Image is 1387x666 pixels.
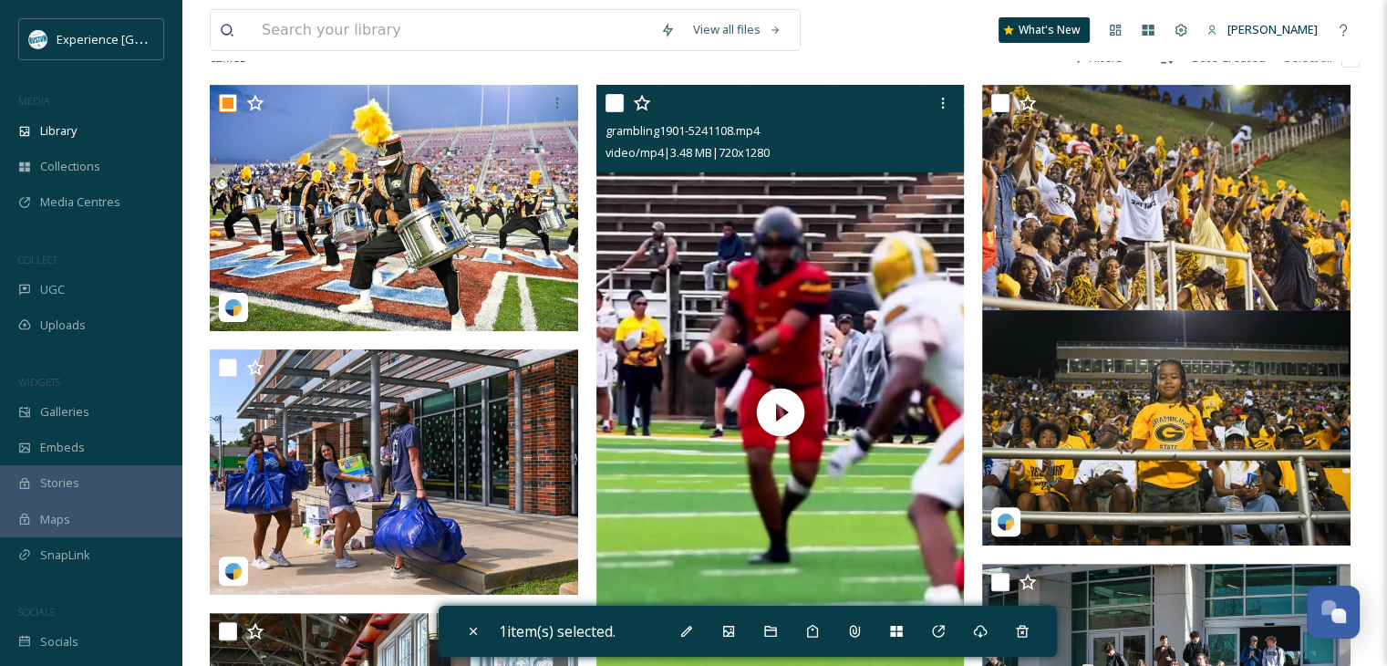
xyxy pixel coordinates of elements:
span: Socials [40,633,78,650]
span: Galleries [40,403,89,421]
span: MEDIA [18,94,50,108]
span: Experience [GEOGRAPHIC_DATA] [57,30,237,47]
a: What's New [999,17,1090,43]
span: Collections [40,158,100,175]
input: Search your library [253,10,651,50]
a: View all files [684,12,791,47]
img: grambling1901-5397991.heic [982,85,1351,546]
img: louisianatech-5267710.jpg [210,349,578,596]
img: grambling1901-5241119.heic [210,85,578,331]
span: Library [40,122,77,140]
button: Open Chat [1307,586,1360,639]
span: Maps [40,511,70,528]
img: snapsea-logo.png [224,562,243,580]
span: UGC [40,281,65,298]
span: Uploads [40,317,86,334]
span: 1 item(s) selected. [499,621,616,641]
span: grambling1901-5241108.mp4 [606,122,760,139]
img: snapsea-logo.png [997,513,1015,531]
span: Embeds [40,439,85,456]
span: Media Centres [40,193,120,211]
span: WIDGETS [18,375,60,389]
span: SnapLink [40,546,90,564]
span: Stories [40,474,79,492]
img: snapsea-logo.png [224,298,243,317]
span: video/mp4 | 3.48 MB | 720 x 1280 [606,144,770,161]
img: 24IZHUKKFBA4HCESFN4PRDEIEY.avif [29,30,47,48]
span: COLLECT [18,253,57,266]
a: [PERSON_NAME] [1197,12,1327,47]
span: [PERSON_NAME] [1227,21,1318,37]
span: SOCIALS [18,605,55,619]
